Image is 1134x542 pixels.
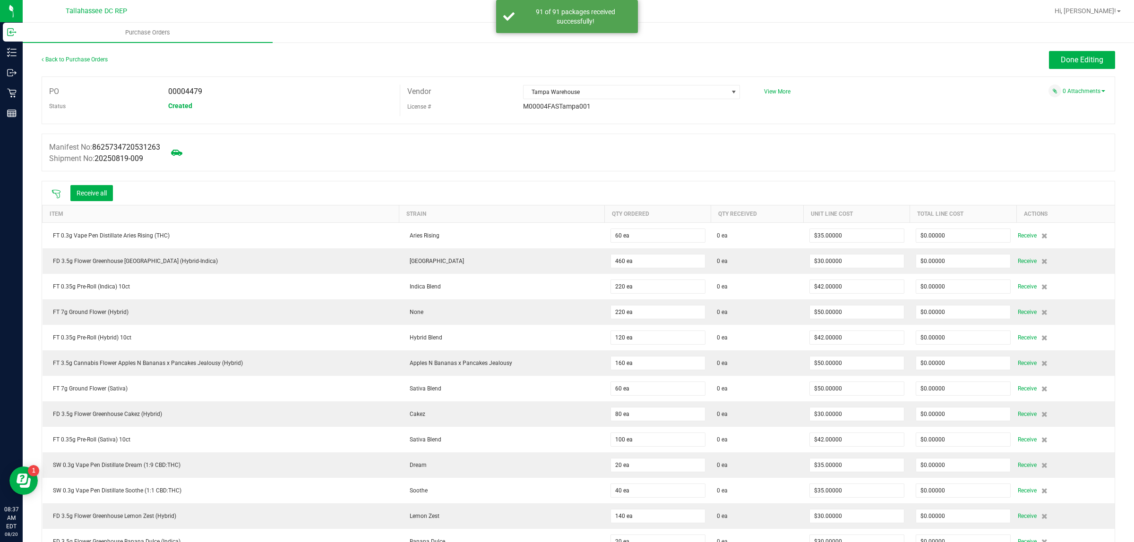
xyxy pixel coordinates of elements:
input: $0.00000 [810,382,904,395]
span: 0 ea [717,384,728,393]
input: $0.00000 [810,433,904,446]
th: Actions [1016,205,1115,222]
input: $0.00000 [810,356,904,370]
div: FD 3.5g Flower Greenhouse Cakez (Hybrid) [48,410,394,418]
input: 0 ea [611,229,705,242]
iframe: Resource center unread badge [28,465,39,476]
th: Qty Received [711,205,804,222]
span: 0 ea [717,231,728,240]
span: Mark as not Arrived [167,143,186,162]
span: Indica Blend [405,283,441,290]
span: Hybrid Blend [405,334,442,341]
label: Status [49,99,66,113]
input: 0 ea [611,382,705,395]
div: FD 3.5g Flower Greenhouse [GEOGRAPHIC_DATA] (Hybrid-Indica) [48,257,394,265]
th: Qty Ordered [605,205,711,222]
span: Tampa Warehouse [524,85,728,99]
span: Cakez [405,411,425,417]
inline-svg: Retail [7,88,17,98]
input: 0 ea [611,484,705,497]
div: FT 3.5g Cannabis Flower Apples N Bananas x Pancakes Jealousy (Hybrid) [48,359,394,367]
input: $0.00000 [810,331,904,344]
input: $0.00000 [916,305,1010,319]
input: $0.00000 [916,484,1010,497]
div: FT 0.3g Vape Pen Distillate Aries Rising (THC) [48,231,394,240]
input: $0.00000 [916,254,1010,268]
input: $0.00000 [810,280,904,293]
button: Receive all [70,185,113,201]
span: 0 ea [717,308,728,316]
div: SW 0.3g Vape Pen Distillate Dream (1:9 CBD:THC) [48,461,394,469]
th: Item [43,205,399,222]
span: 0 ea [717,410,728,418]
span: Attach a document [1048,85,1061,97]
inline-svg: Inbound [7,27,17,37]
input: $0.00000 [916,407,1010,421]
a: View More [764,88,790,95]
input: 0 ea [611,254,705,268]
label: Vendor [407,85,431,99]
inline-svg: Outbound [7,68,17,77]
span: Receive [1018,230,1037,241]
a: Back to Purchase Orders [42,56,108,63]
span: 00004479 [168,87,202,96]
input: $0.00000 [810,407,904,421]
span: None [405,309,423,315]
inline-svg: Inventory [7,48,17,57]
span: Sativa Blend [405,436,441,443]
th: Total Line Cost [910,205,1016,222]
input: $0.00000 [810,229,904,242]
span: Apples N Bananas x Pancakes Jealousy [405,360,512,366]
span: Receive [1018,255,1037,267]
th: Unit Line Cost [804,205,910,222]
input: 0 ea [611,433,705,446]
label: License # [407,100,431,114]
span: 0 ea [717,257,728,265]
span: Receive [1018,510,1037,522]
input: 0 ea [611,509,705,523]
input: 0 ea [611,280,705,293]
span: Receive [1018,281,1037,292]
input: $0.00000 [916,509,1010,523]
span: Receive [1018,332,1037,343]
input: $0.00000 [916,382,1010,395]
span: Aries Rising [405,232,439,239]
div: FT 7g Ground Flower (Sativa) [48,384,394,393]
input: $0.00000 [916,458,1010,472]
a: 0 Attachments [1063,88,1105,94]
input: $0.00000 [916,229,1010,242]
input: $0.00000 [916,331,1010,344]
div: FT 7g Ground Flower (Hybrid) [48,308,394,316]
input: $0.00000 [810,509,904,523]
span: 0 ea [717,461,728,469]
span: 0 ea [717,486,728,495]
iframe: Resource center [9,466,38,495]
span: M00004FASTampa001 [523,102,591,110]
span: Done Editing [1061,55,1103,64]
span: Receive [1018,383,1037,394]
span: 20250819-009 [94,154,143,163]
span: Receive [1018,459,1037,471]
span: [GEOGRAPHIC_DATA] [405,258,464,264]
span: Hi, [PERSON_NAME]! [1055,7,1116,15]
a: Purchase Orders [23,23,273,42]
input: $0.00000 [916,356,1010,370]
div: 91 of 91 packages received successfully! [520,7,631,26]
span: Tallahassee DC REP [66,7,127,15]
inline-svg: Reports [7,109,17,118]
span: 0 ea [717,512,728,520]
input: $0.00000 [810,458,904,472]
input: 0 ea [611,356,705,370]
p: 08:37 AM EDT [4,505,18,531]
input: $0.00000 [810,305,904,319]
input: 0 ea [611,407,705,421]
span: Scan packages to receive [52,189,61,199]
div: FD 3.5g Flower Greenhouse Lemon Zest (Hybrid) [48,512,394,520]
th: Strain [399,205,605,222]
span: Sativa Blend [405,385,441,392]
label: Manifest No: [49,142,160,153]
input: $0.00000 [916,433,1010,446]
span: 0 ea [717,435,728,444]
